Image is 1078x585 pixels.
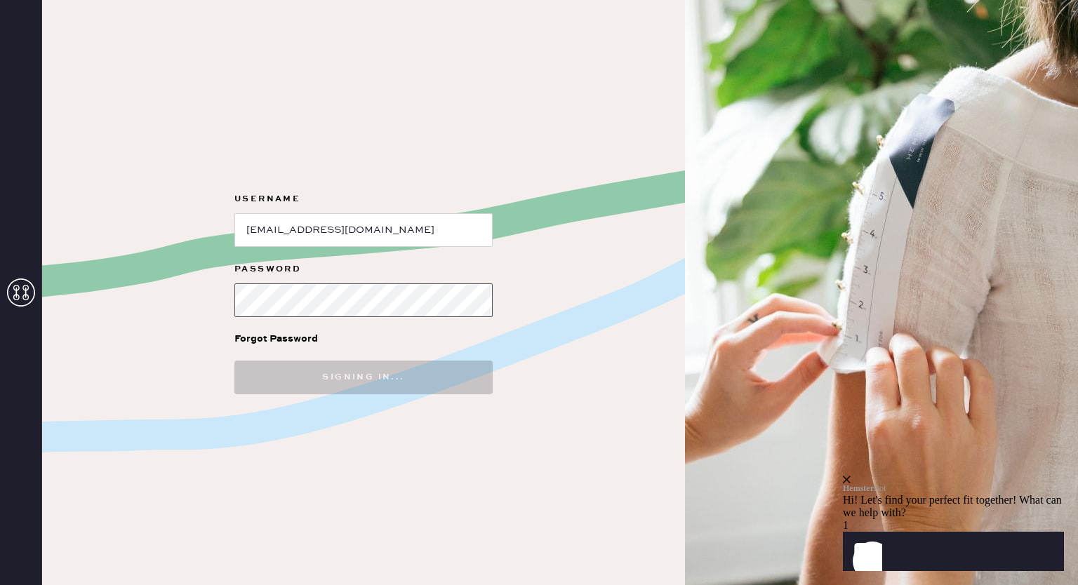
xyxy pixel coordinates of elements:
a: Forgot Password [234,317,318,361]
iframe: Front Chat [843,390,1074,582]
div: Forgot Password [234,331,318,347]
label: Username [234,191,493,208]
input: e.g. john@doe.com [234,213,493,247]
label: Password [234,261,493,278]
button: Signing in... [234,361,493,394]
